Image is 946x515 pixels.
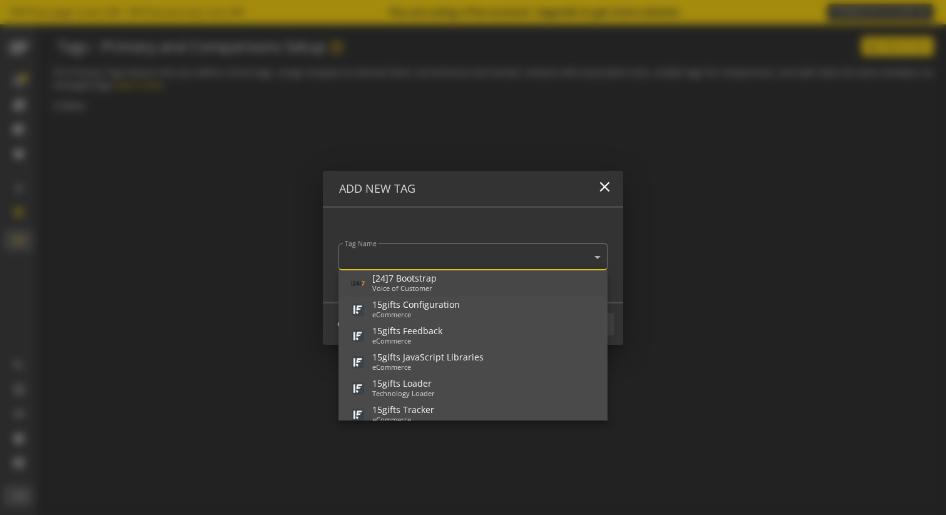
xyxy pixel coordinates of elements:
[350,354,366,370] img: 1438.svg
[350,328,366,344] img: 1437.svg
[350,275,366,292] img: 515.svg
[372,389,435,399] div: Technology Loader
[596,178,613,195] mat-icon: close
[372,415,434,425] div: eCommerce
[372,379,435,389] div: 15gifts Loader
[343,239,378,248] div: Tag Name
[372,300,460,310] div: 15gifts Configuration
[372,310,460,320] div: eCommerce
[337,313,370,335] span: CANCEL
[372,326,442,336] div: 15gifts Feedback
[350,380,366,397] img: 1439.svg
[372,405,434,415] div: 15gifts Tracker
[350,407,366,423] img: 1301.svg
[339,183,415,195] h4: Add New Tag
[372,283,437,293] div: Voice of Customer
[323,171,623,208] op-modal-header: Add New Tag
[372,362,484,372] div: eCommerce
[372,336,442,346] div: eCommerce
[338,270,608,421] div: Options List
[372,273,437,283] div: [24]7 Bootstrap
[350,302,366,318] img: 1436.svg
[332,313,375,335] button: CANCEL
[372,352,484,362] div: 15gifts JavaScript Libraries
